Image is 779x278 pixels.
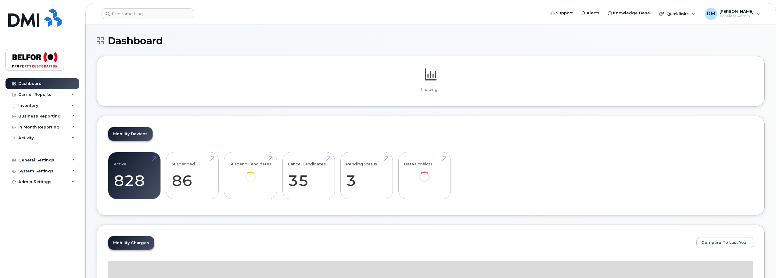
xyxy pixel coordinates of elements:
[108,127,153,141] a: Mobility Devices
[696,237,753,248] button: Compare To Last Year
[404,156,445,191] a: Data Conflicts
[97,35,765,46] h1: Dashboard
[114,156,155,196] a: Active 828
[108,236,154,250] a: Mobility Charges
[230,156,271,191] a: Suspend Candidates
[288,156,329,196] a: Cancel Candidates 35
[172,156,213,196] a: Suspended 86
[702,240,748,245] span: Compare To Last Year
[108,87,753,92] p: Loading...
[346,156,387,196] a: Pending Status 3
